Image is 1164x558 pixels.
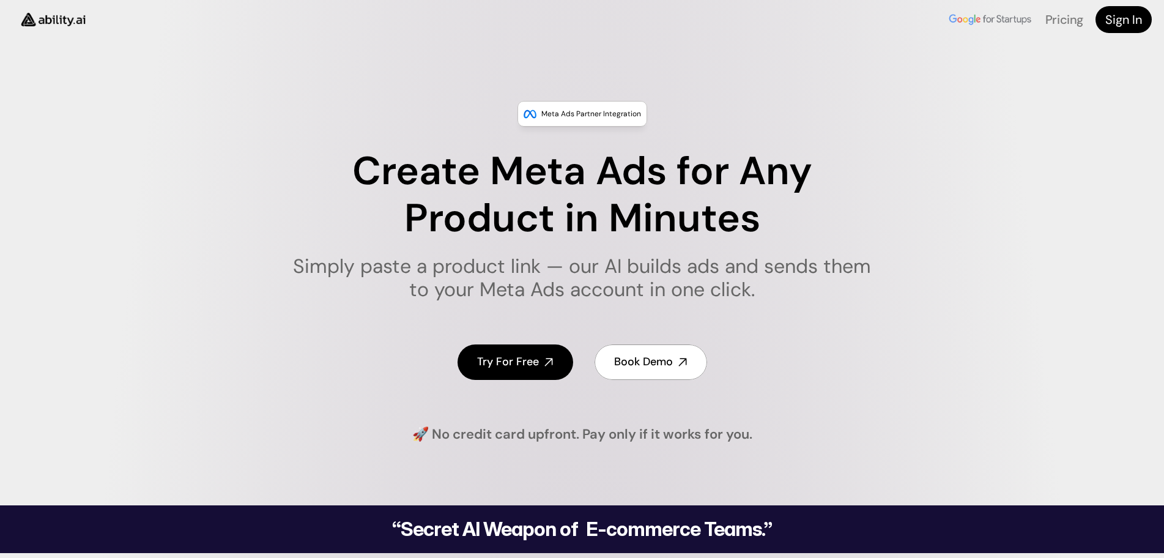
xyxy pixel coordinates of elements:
p: Meta Ads Partner Integration [541,108,641,120]
h4: 🚀 No credit card upfront. Pay only if it works for you. [412,425,752,444]
h1: Create Meta Ads for Any Product in Minutes [285,148,879,242]
a: Sign In [1095,6,1152,33]
h4: Book Demo [614,354,673,370]
a: Book Demo [595,344,707,379]
h4: Sign In [1105,11,1142,28]
a: Try For Free [458,344,573,379]
a: Pricing [1045,12,1083,28]
h1: Simply paste a product link — our AI builds ads and sends them to your Meta Ads account in one cl... [285,255,879,302]
h4: Try For Free [477,354,539,370]
h2: “Secret AI Weapon of E-commerce Teams.” [361,519,804,539]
